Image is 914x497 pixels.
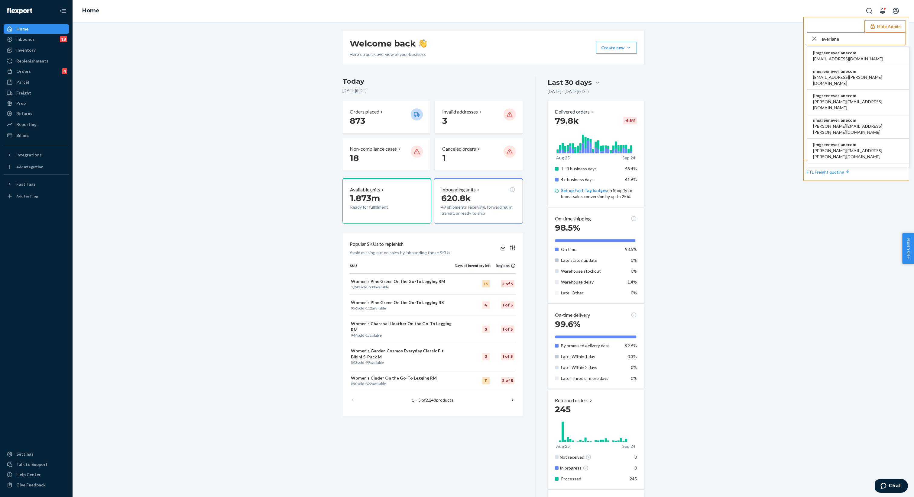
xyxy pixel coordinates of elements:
[501,377,514,384] div: 2 of 5
[548,88,589,95] p: [DATE] - [DATE] ( EDT )
[4,88,69,98] a: Freight
[4,480,69,490] button: Give Feedback
[875,479,908,494] iframe: Opens a widget where you can chat to one of our agents
[366,333,368,338] span: 1
[16,132,29,138] div: Billing
[351,360,357,365] span: 893
[4,162,69,172] a: Add Integration
[351,381,357,386] span: 850
[342,88,523,94] p: [DATE] ( EDT )
[442,108,478,115] p: Invalid addresses
[491,263,516,268] div: Regions
[4,109,69,118] a: Returns
[482,353,490,360] div: 3
[890,5,902,17] button: Open account menu
[369,285,375,289] span: 533
[350,250,450,256] p: Avoid missing out on sales by inbounding these SKUs
[555,116,579,126] span: 79.8k
[60,36,67,42] div: 18
[561,257,621,263] p: Late status update
[16,111,32,117] div: Returns
[4,56,69,66] a: Replenishments
[631,365,637,370] span: 0%
[16,58,48,64] div: Replenishments
[351,333,453,338] p: sold · available
[366,381,372,386] span: 322
[16,36,35,42] div: Inbounds
[813,142,903,148] span: jimgreeneverlanecom
[351,321,453,333] p: Women's Charcoal Heather On the Go-To Legging RM
[482,301,490,309] div: 4
[625,177,637,182] span: 41.6%
[412,397,453,403] p: 1 – 5 of products
[16,472,41,478] div: Help Center
[350,193,380,203] span: 1.873m
[16,194,38,199] div: Add Fast Tag
[350,153,359,163] span: 18
[350,116,365,126] span: 873
[555,215,591,222] p: On-time shipping
[631,376,637,381] span: 0%
[16,100,26,106] div: Prep
[501,353,514,360] div: 1 of 5
[342,77,523,86] h3: Today
[455,263,491,273] th: Days of inventory left
[813,99,903,111] span: [PERSON_NAME][EMAIL_ADDRESS][DOMAIN_NAME]
[350,51,427,57] p: Here’s a quick overview of your business
[4,130,69,140] a: Billing
[16,461,48,467] div: Talk to Support
[442,116,447,126] span: 3
[634,465,637,470] span: 0
[4,66,69,76] a: Orders4
[4,449,69,459] a: Settings
[351,306,453,311] p: sold · available
[351,375,453,381] p: Women's Cinder On the Go-To Legging RM
[4,460,69,469] button: Talk to Support
[4,24,69,34] a: Home
[435,138,523,171] button: Canceled orders 1
[813,50,883,56] span: jimgreeneverlanecom
[441,186,476,193] p: Inbounding units
[561,268,621,274] p: Warehouse stockout
[16,26,28,32] div: Home
[555,312,590,319] p: On-time delivery
[555,319,581,329] span: 99.6%
[350,204,406,210] p: Ready for fulfillment
[596,42,637,54] button: Create new
[351,381,453,386] p: sold · available
[350,146,397,152] p: Non-compliance cases
[4,77,69,87] a: Parcel
[4,45,69,55] a: Inventory
[16,451,34,457] div: Settings
[625,343,637,348] span: 99.6%
[4,34,69,44] a: Inbounds18
[342,138,430,171] button: Non-compliance cases 18
[442,146,476,152] p: Canceled orders
[902,233,914,264] button: Help Center
[501,301,514,309] div: 1 of 5
[561,364,621,370] p: Late: Within 2 days
[350,108,379,115] p: Orders placed
[441,193,471,203] span: 620.8k
[561,375,621,381] p: Late: Three or more days
[16,68,31,74] div: Orders
[863,5,875,17] button: Open Search Box
[561,290,621,296] p: Late: Other
[366,306,372,310] span: 112
[351,348,453,360] p: Women's Garden Cosmos Everyday Classic Fit Bikini 5-Pack M
[350,38,427,49] h1: Welcome back
[426,397,436,402] span: 2,248
[4,470,69,479] a: Help Center
[561,343,621,349] p: By promised delivery date
[482,377,490,384] div: 11
[813,123,903,135] span: [PERSON_NAME][EMAIL_ADDRESS][PERSON_NAME][DOMAIN_NAME]
[561,177,621,183] p: 4+ business days
[625,247,637,252] span: 98.5%
[57,5,69,17] button: Close Navigation
[561,354,621,360] p: Late: Within 1 day
[555,404,571,414] span: 245
[16,164,43,169] div: Add Integration
[560,465,622,471] div: In progress
[350,263,455,273] th: SKU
